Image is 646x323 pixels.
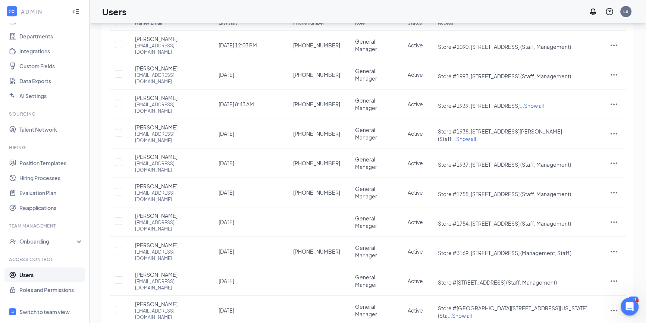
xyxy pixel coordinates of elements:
span: General Manager [355,156,377,170]
div: [EMAIL_ADDRESS][DOMAIN_NAME] [135,101,203,114]
span: [PERSON_NAME] [135,241,178,249]
span: General Manager [355,97,377,111]
a: Integrations [19,44,83,59]
span: [PHONE_NUMBER] [293,100,340,108]
span: [DATE] [218,277,234,284]
span: [PERSON_NAME] [135,65,178,72]
a: Reapplications [19,200,83,215]
svg: ActionsIcon [609,100,618,109]
div: 271 [628,297,639,303]
div: [EMAIL_ADDRESS][DOMAIN_NAME] [135,131,203,144]
span: [PHONE_NUMBER] [293,71,340,78]
div: Access control [9,256,82,263]
span: ... [452,135,476,142]
svg: ActionsIcon [609,276,618,285]
span: [PHONE_NUMBER] [293,159,340,167]
span: Show all [452,312,472,319]
div: [EMAIL_ADDRESS][DOMAIN_NAME] [135,43,203,55]
a: Position Templates [19,156,83,170]
span: General Manager [355,38,377,52]
svg: ActionsIcon [609,70,618,79]
span: Active [408,71,423,78]
span: ... [520,102,544,109]
svg: Notifications [589,7,598,16]
span: Store #3169, [STREET_ADDRESS] (Management, Staff) [438,250,571,256]
span: Active [408,307,423,314]
a: Custom Fields [19,59,83,73]
svg: QuestionInfo [605,7,614,16]
span: General Manager [355,244,377,258]
span: [PERSON_NAME] [135,153,178,160]
iframe: Intercom live chat [621,298,639,316]
span: [PERSON_NAME] [135,271,178,278]
span: [PERSON_NAME] [135,35,178,43]
div: [EMAIL_ADDRESS][DOMAIN_NAME] [135,278,203,291]
div: Hiring [9,144,82,151]
a: Talent Network [19,122,83,137]
span: Store #[GEOGRAPHIC_DATA][STREET_ADDRESS][US_STATE] (Sta [438,305,587,319]
span: General Manager [355,274,377,288]
a: Users [19,267,83,282]
span: General Manager [355,185,377,200]
span: ... [448,312,472,319]
a: AI Settings [19,88,83,103]
span: [DATE] [218,160,234,166]
span: General Manager [355,215,377,229]
div: [EMAIL_ADDRESS][DOMAIN_NAME] [135,249,203,261]
span: General Manager [355,303,377,317]
div: [EMAIL_ADDRESS][DOMAIN_NAME] [135,190,203,203]
span: [PERSON_NAME] [135,94,178,101]
span: Active [408,101,423,107]
span: Store #1754, [STREET_ADDRESS] (Staff, Management) [438,220,571,227]
div: Switch to team view [19,308,70,316]
span: Active [408,130,423,137]
span: [PHONE_NUMBER] [293,130,340,137]
div: [EMAIL_ADDRESS][DOMAIN_NAME] [135,72,203,85]
span: Store #1939, [STREET_ADDRESS] [438,102,520,109]
span: [PHONE_NUMBER] [293,189,340,196]
div: Team Management [9,223,82,229]
span: Store #1937, [STREET_ADDRESS] (Staff, Management) [438,161,571,168]
svg: WorkstreamLogo [10,309,15,314]
span: [DATE] [218,248,234,255]
span: [PERSON_NAME] [135,212,178,219]
a: Roles and Permissions [19,282,83,297]
div: ADMIN [21,8,65,15]
span: Store #[STREET_ADDRESS] (Staff, Management) [438,279,557,286]
a: Departments [19,29,83,44]
h1: Users [102,5,126,18]
div: [EMAIL_ADDRESS][DOMAIN_NAME] [135,308,203,320]
svg: ActionsIcon [609,159,618,167]
svg: ActionsIcon [609,247,618,256]
span: Show all [456,135,476,142]
div: [EMAIL_ADDRESS][DOMAIN_NAME] [135,160,203,173]
svg: ActionsIcon [609,188,618,197]
span: Store #2090, [STREET_ADDRESS] (Staff, Management) [438,43,571,50]
span: General Manager [355,68,377,82]
span: [DATE] 12:03 PM [218,42,257,48]
span: Store #1938, [STREET_ADDRESS][PERSON_NAME] (Staff [438,128,562,142]
span: Active [408,277,423,284]
div: Onboarding [19,238,77,245]
span: [DATE] [218,307,234,314]
div: [EMAIL_ADDRESS][DOMAIN_NAME] [135,219,203,232]
svg: ActionsIcon [609,129,618,138]
svg: ActionsIcon [609,41,618,50]
a: Hiring Processes [19,170,83,185]
a: Evaluation Plan [19,185,83,200]
a: Data Exports [19,73,83,88]
span: [DATE] [218,130,234,137]
span: [PERSON_NAME] [135,182,178,190]
span: Show all [524,102,544,109]
div: LS [623,8,628,15]
svg: WorkstreamLogo [8,7,16,15]
span: Active [408,189,423,196]
span: Store #1755, [STREET_ADDRESS] (Staff, Management) [438,191,571,197]
span: Active [408,248,423,255]
span: [DATE] [218,189,234,196]
span: Active [408,160,423,166]
div: Sourcing [9,111,82,117]
span: [PHONE_NUMBER] [293,248,340,255]
svg: ActionsIcon [609,217,618,226]
span: Active [408,219,423,225]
